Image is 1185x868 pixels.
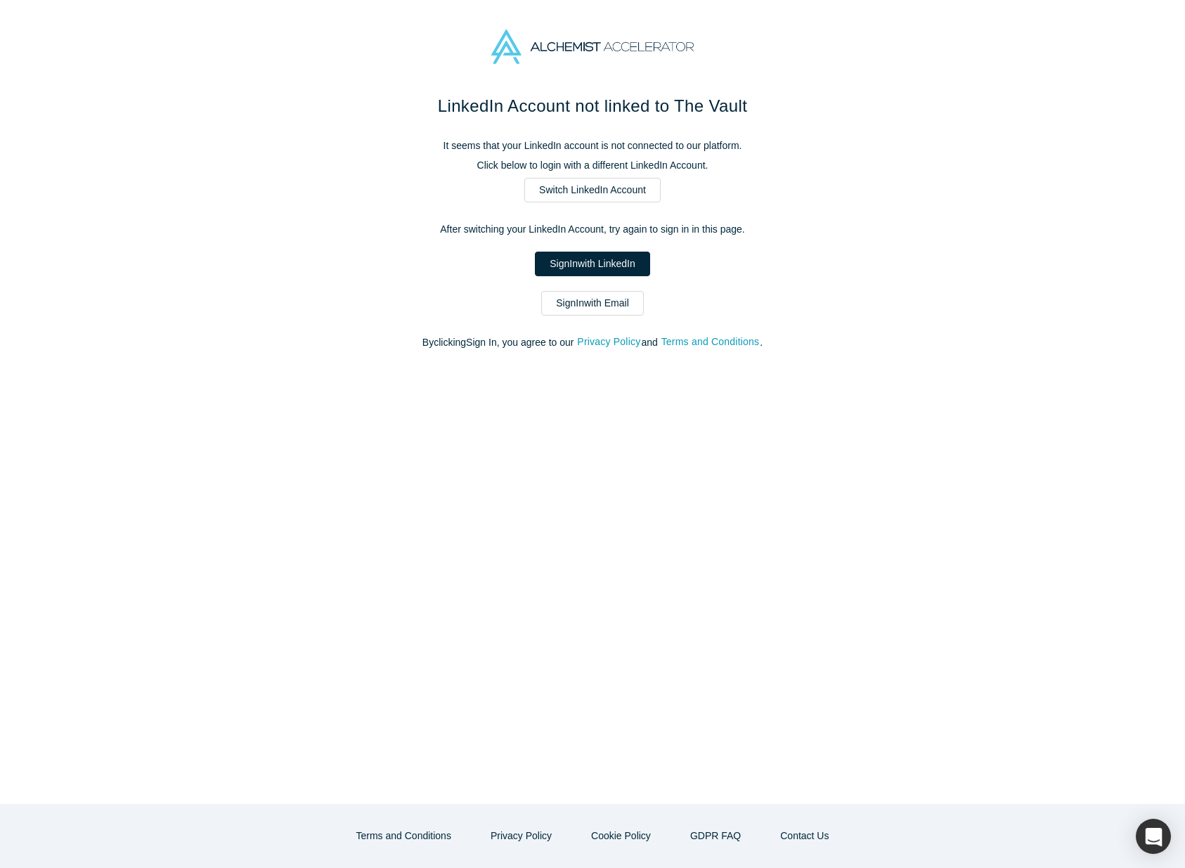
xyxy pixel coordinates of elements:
[535,252,649,276] a: SignInwith LinkedIn
[297,93,888,119] h1: LinkedIn Account not linked to The Vault
[576,824,666,848] button: Cookie Policy
[661,334,760,350] button: Terms and Conditions
[297,222,888,237] p: After switching your LinkedIn Account, try again to sign in in this page.
[541,291,644,316] a: SignInwith Email
[524,178,661,202] a: Switch LinkedIn Account
[675,824,756,848] a: GDPR FAQ
[765,824,843,848] button: Contact Us
[491,30,694,64] img: Alchemist Accelerator Logo
[576,334,641,350] button: Privacy Policy
[476,824,566,848] button: Privacy Policy
[297,138,888,153] p: It seems that your LinkedIn account is not connected to our platform.
[342,824,466,848] button: Terms and Conditions
[297,335,888,350] p: By clicking Sign In , you agree to our and .
[297,158,888,173] p: Click below to login with a different LinkedIn Account.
